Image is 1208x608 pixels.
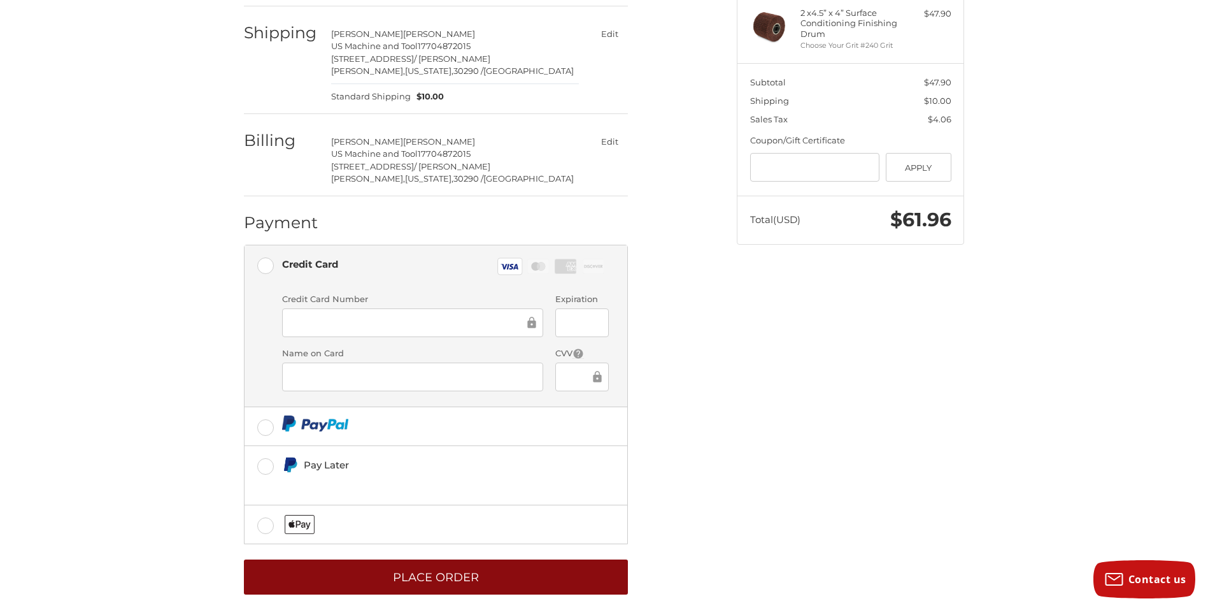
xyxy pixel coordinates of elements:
iframe: Secure Credit Card Frame - Credit Card Number [291,315,525,330]
span: $10.00 [411,90,444,103]
span: [PERSON_NAME], [331,173,405,184]
iframe: Secure Credit Card Frame - Expiration Date [564,315,599,330]
span: US Machine and Tool [331,148,418,159]
span: [GEOGRAPHIC_DATA] [483,173,574,184]
span: / [PERSON_NAME] [414,54,490,64]
button: Edit [591,133,628,151]
span: Subtotal [750,77,786,87]
label: Name on Card [282,347,543,360]
span: US Machine and Tool [331,41,418,51]
button: Edit [591,25,628,43]
img: Applepay icon [285,515,315,534]
button: Apply [886,153,951,182]
div: $47.90 [901,8,951,20]
span: [PERSON_NAME] [331,136,403,147]
span: [PERSON_NAME] [331,29,403,39]
span: $10.00 [924,96,951,106]
span: Shipping [750,96,789,106]
h4: 2 x 4.5” x 4” Surface Conditioning Finishing Drum [800,8,898,39]
span: Standard Shipping [331,90,411,103]
div: Coupon/Gift Certificate [750,134,951,147]
span: [GEOGRAPHIC_DATA] [483,66,574,76]
li: Choose Your Grit #240 Grit [800,40,898,51]
span: Sales Tax [750,114,788,124]
span: / [PERSON_NAME] [414,161,490,171]
button: Place Order [244,560,628,595]
div: Pay Later [304,454,540,475]
h2: Billing [244,131,318,150]
label: CVV [555,347,608,360]
div: Credit Card [282,254,338,275]
img: Pay Later icon [282,457,298,473]
iframe: Secure Credit Card Frame - CVV [564,370,590,384]
iframe: PayPal Message 1 [282,478,541,489]
label: Credit Card Number [282,293,543,306]
span: Total (USD) [750,214,800,226]
input: Gift Certificate or Coupon Code [750,153,880,182]
label: Expiration [555,293,608,306]
span: [PERSON_NAME] [403,136,475,147]
h2: Payment [244,213,318,233]
iframe: Secure Credit Card Frame - Cardholder Name [291,370,534,384]
span: [PERSON_NAME], [331,66,405,76]
span: [US_STATE], [405,66,453,76]
span: 30290 / [453,173,483,184]
span: [PERSON_NAME] [403,29,475,39]
span: 30290 / [453,66,483,76]
span: $61.96 [890,208,951,231]
span: [STREET_ADDRESS] [331,54,414,64]
span: [STREET_ADDRESS] [331,161,414,171]
button: Contact us [1093,560,1195,598]
h2: Shipping [244,23,318,43]
span: $47.90 [924,77,951,87]
img: PayPal icon [282,416,349,431]
span: 17704872015 [418,41,471,51]
span: [US_STATE], [405,173,453,184]
span: $4.06 [928,114,951,124]
span: Contact us [1128,572,1186,586]
span: 17704872015 [418,148,471,159]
